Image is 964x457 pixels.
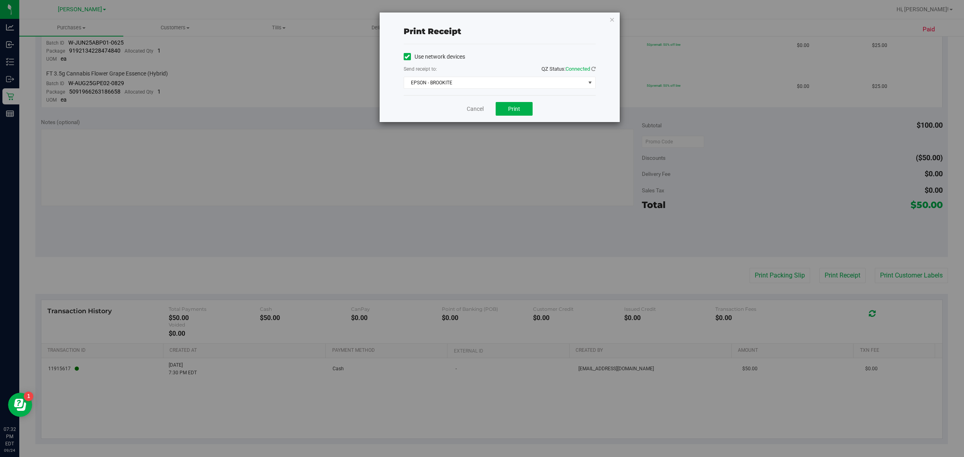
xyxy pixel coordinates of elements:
iframe: Resource center [8,393,32,417]
a: Cancel [467,105,484,113]
span: EPSON - BROOKITE [404,77,585,88]
span: QZ Status: [541,66,596,72]
iframe: Resource center unread badge [24,392,33,401]
span: Connected [566,66,590,72]
label: Send receipt to: [404,65,437,73]
span: Print [508,106,520,112]
label: Use network devices [404,53,465,61]
span: select [585,77,595,88]
span: Print receipt [404,27,461,36]
button: Print [496,102,533,116]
